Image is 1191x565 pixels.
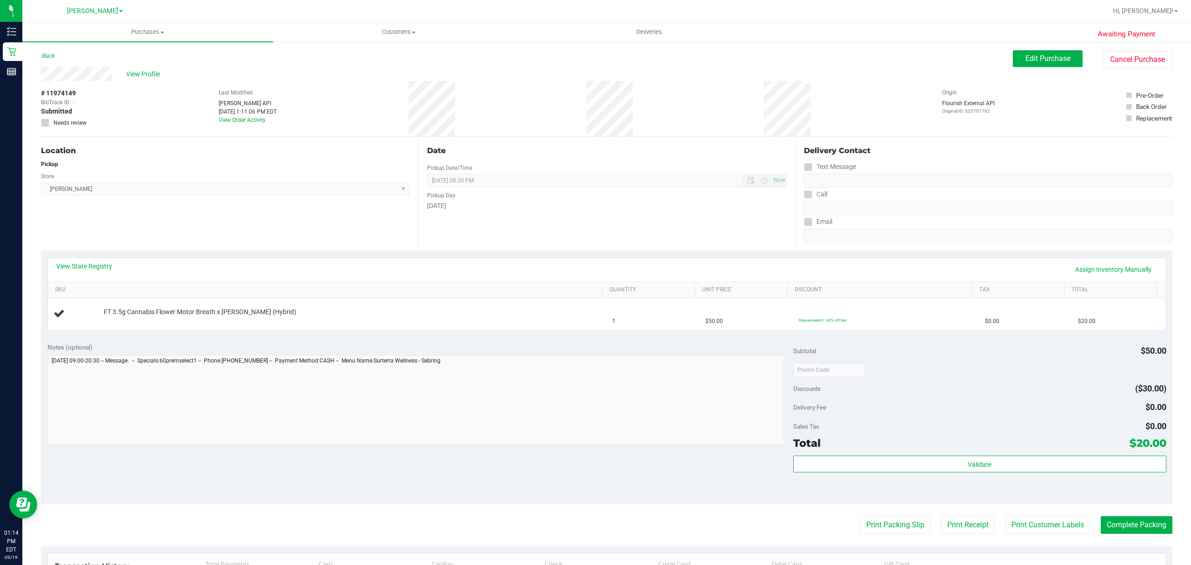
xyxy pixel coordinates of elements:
a: Back [41,53,55,59]
label: Text Message [804,160,856,174]
label: Last Modified [219,88,253,97]
inline-svg: Inventory [7,27,16,36]
a: Purchases [22,22,273,42]
a: View State Registry [56,262,112,271]
span: BioTrack ID: [41,98,71,107]
button: Print Receipt [941,516,995,534]
span: 1 [612,317,616,326]
button: Validate [793,456,1166,472]
div: [DATE] [427,201,787,211]
a: Deliveries [524,22,775,42]
span: Purchases [22,28,273,36]
div: Flourish External API [942,99,995,114]
span: ($30.00) [1135,383,1166,393]
span: $20.00 [1078,317,1096,326]
span: $0.00 [1145,402,1166,412]
span: Validate [968,461,991,468]
span: Deliveries [624,28,675,36]
label: Store [41,172,54,181]
div: Replacement [1136,114,1172,123]
input: Format: (999) 999-9999 [804,174,1172,188]
span: # 11974149 [41,88,76,98]
a: Customers [273,22,524,42]
label: Email [804,215,832,229]
div: [DATE] 1:11:06 PM EDT [219,108,277,116]
p: 01:14 PM EDT [4,529,18,554]
span: $20.00 [1130,437,1166,450]
a: SKU [55,286,599,294]
span: Customers [274,28,523,36]
button: Complete Packing [1101,516,1172,534]
span: Hi, [PERSON_NAME]! [1113,7,1173,14]
div: Delivery Contact [804,145,1172,156]
span: View Profile [126,69,163,79]
span: - [73,98,74,107]
a: Tax [979,286,1061,294]
span: Total [793,437,821,450]
span: $0.00 [985,317,999,326]
label: Call [804,188,827,201]
a: Quantity [609,286,691,294]
span: Submitted [41,107,72,116]
button: Cancel Purchase [1103,51,1172,68]
div: Date [427,145,787,156]
div: Location [41,145,410,156]
button: Print Packing Slip [860,516,930,534]
label: Origin [942,88,957,97]
input: Promo Code [793,363,865,377]
div: Back Order [1136,102,1167,111]
button: Print Customer Labels [1005,516,1090,534]
span: [PERSON_NAME] [67,7,118,15]
span: $50.00 [1141,346,1166,356]
label: Pickup Date/Time [427,164,472,172]
p: Original ID: 325701762 [942,108,995,114]
a: Discount [795,286,969,294]
span: 60premselect1: 60% off line [799,318,846,323]
inline-svg: Retail [7,47,16,56]
span: Delivery Fee [793,404,826,411]
span: $0.00 [1145,421,1166,431]
button: Edit Purchase [1013,50,1083,67]
a: Unit Price [702,286,783,294]
span: FT 3.5g Cannabis Flower Motor Breath x [PERSON_NAME] (Hybrid) [104,308,296,316]
span: Awaiting Payment [1098,29,1155,40]
span: $50.00 [705,317,723,326]
a: Total [1071,286,1153,294]
span: Edit Purchase [1025,54,1071,63]
div: [PERSON_NAME] API [219,99,277,108]
iframe: Resource center [9,491,37,518]
span: Subtotal [793,347,816,355]
span: Sales Tax [793,423,819,430]
span: Discounts [793,380,821,397]
input: Format: (999) 999-9999 [804,201,1172,215]
span: Notes (optional) [47,343,93,351]
p: 09/19 [4,554,18,561]
a: View Order Activity [219,117,266,123]
div: Pre-Order [1136,91,1164,100]
a: Assign Inventory Manually [1069,262,1158,277]
span: Needs review [54,119,87,127]
label: Pickup Day [427,191,455,200]
inline-svg: Reports [7,67,16,76]
strong: Pickup [41,161,58,168]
